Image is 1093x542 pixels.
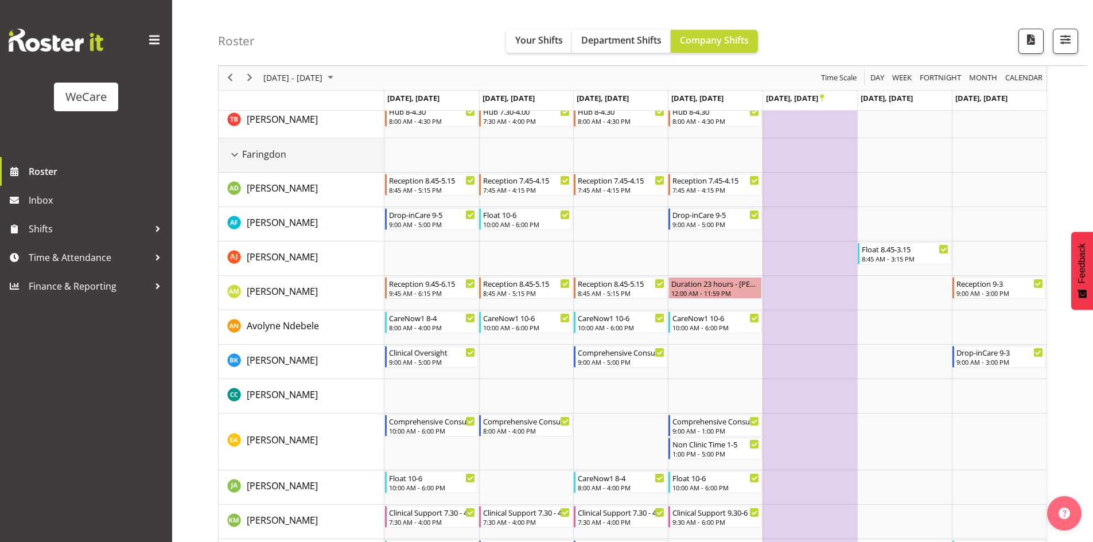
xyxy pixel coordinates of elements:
[671,278,759,289] div: Duration 23 hours - [PERSON_NAME]
[247,433,318,447] a: [PERSON_NAME]
[578,472,664,483] div: CareNow1 8-4
[483,506,570,518] div: Clinical Support 7.30 - 4
[506,30,572,53] button: Your Shifts
[578,278,664,289] div: Reception 8.45-5.15
[1018,29,1044,54] button: Download a PDF of the roster according to the set date range.
[219,310,384,345] td: Avolyne Ndebele resource
[671,288,759,298] div: 12:00 AM - 11:59 PM
[247,353,318,367] a: [PERSON_NAME]
[219,470,384,505] td: Jane Arps resource
[578,106,664,117] div: Hub 8-4.30
[219,173,384,207] td: Aleea Devenport resource
[578,174,664,186] div: Reception 7.45-4.15
[578,517,664,527] div: 7:30 AM - 4:00 PM
[574,346,667,368] div: Brian Ko"s event - Comprehensive Consult 9-5 Begin From Wednesday, November 12, 2025 at 9:00:00 A...
[956,278,1043,289] div: Reception 9-3
[1003,71,1045,85] button: Month
[578,312,664,323] div: CareNow1 10-6
[578,357,664,366] div: 9:00 AM - 5:00 PM
[967,71,999,85] button: Timeline Month
[574,506,667,528] div: Kishendri Moodley"s event - Clinical Support 7.30 - 4 Begin From Wednesday, November 12, 2025 at ...
[672,209,759,220] div: Drop-inCare 9-5
[578,323,664,332] div: 10:00 AM - 6:00 PM
[1053,29,1078,54] button: Filter Shifts
[766,93,824,103] span: [DATE], [DATE]
[389,415,476,427] div: Comprehensive Consult 10-6
[668,438,762,459] div: Ena Advincula"s event - Non Clinic Time 1-5 Begin From Thursday, November 13, 2025 at 1:00:00 PM ...
[29,220,149,237] span: Shifts
[483,426,570,435] div: 8:00 AM - 4:00 PM
[389,278,476,289] div: Reception 9.45-6.15
[577,93,629,103] span: [DATE], [DATE]
[385,174,479,196] div: Aleea Devenport"s event - Reception 8.45-5.15 Begin From Monday, November 10, 2025 at 8:45:00 AM ...
[247,181,318,195] a: [PERSON_NAME]
[385,506,479,528] div: Kishendri Moodley"s event - Clinical Support 7.30 - 4 Begin From Monday, November 10, 2025 at 7:3...
[65,88,107,106] div: WeCare
[483,93,535,103] span: [DATE], [DATE]
[861,93,913,103] span: [DATE], [DATE]
[223,71,238,85] button: Previous
[578,346,664,358] div: Comprehensive Consult 9-5
[385,346,479,368] div: Brian Ko"s event - Clinical Oversight Begin From Monday, November 10, 2025 at 9:00:00 AM GMT+13:0...
[515,34,563,46] span: Your Shifts
[672,185,759,194] div: 7:45 AM - 4:15 PM
[247,182,318,194] span: [PERSON_NAME]
[1077,243,1087,283] span: Feedback
[247,284,318,298] a: [PERSON_NAME]
[247,250,318,264] a: [PERSON_NAME]
[672,483,759,492] div: 10:00 AM - 6:00 PM
[672,472,759,483] div: Float 10-6
[483,106,570,117] div: Hub 7.30-4.00
[862,254,948,263] div: 8:45 AM - 3:15 PM
[389,174,476,186] div: Reception 8.45-5.15
[955,93,1008,103] span: [DATE], [DATE]
[218,34,255,48] h4: Roster
[247,354,318,366] span: [PERSON_NAME]
[578,116,664,126] div: 8:00 AM - 4:30 PM
[219,379,384,414] td: Charlotte Courtney resource
[672,415,759,427] div: Comprehensive Consult 9-1
[219,276,384,310] td: Antonia Mao resource
[1059,508,1070,519] img: help-xxl-2.png
[862,243,948,255] div: Float 8.45-3.15
[219,414,384,470] td: Ena Advincula resource
[668,415,762,436] div: Ena Advincula"s event - Comprehensive Consult 9-1 Begin From Thursday, November 13, 2025 at 9:00:...
[389,209,476,220] div: Drop-inCare 9-5
[668,277,762,299] div: Antonia Mao"s event - Duration 23 hours - Antonia Mao Begin From Thursday, November 13, 2025 at 1...
[259,66,340,90] div: November 10 - 16, 2025
[389,312,476,323] div: CareNow1 8-4
[385,208,479,230] div: Alex Ferguson"s event - Drop-inCare 9-5 Begin From Monday, November 10, 2025 at 9:00:00 AM GMT+13...
[479,415,573,436] div: Ena Advincula"s event - Comprehensive Consult 8-4 Begin From Tuesday, November 11, 2025 at 8:00:0...
[385,311,479,333] div: Avolyne Ndebele"s event - CareNow1 8-4 Begin From Monday, November 10, 2025 at 8:00:00 AM GMT+13:...
[385,471,479,493] div: Jane Arps"s event - Float 10-6 Begin From Monday, November 10, 2025 at 10:00:00 AM GMT+13:00 Ends...
[479,311,573,333] div: Avolyne Ndebele"s event - CareNow1 10-6 Begin From Tuesday, November 11, 2025 at 10:00:00 AM GMT+...
[219,138,384,173] td: Faringdon resource
[574,311,667,333] div: Avolyne Ndebele"s event - CareNow1 10-6 Begin From Wednesday, November 12, 2025 at 10:00:00 AM GM...
[483,116,570,126] div: 7:30 AM - 4:00 PM
[385,277,479,299] div: Antonia Mao"s event - Reception 9.45-6.15 Begin From Monday, November 10, 2025 at 9:45:00 AM GMT+...
[387,93,439,103] span: [DATE], [DATE]
[574,471,667,493] div: Jane Arps"s event - CareNow1 8-4 Begin From Wednesday, November 12, 2025 at 8:00:00 AM GMT+13:00 ...
[479,506,573,528] div: Kishendri Moodley"s event - Clinical Support 7.30 - 4 Begin From Tuesday, November 11, 2025 at 7:...
[672,426,759,435] div: 9:00 AM - 1:00 PM
[247,479,318,493] a: [PERSON_NAME]
[574,105,667,127] div: Tyla Boyd"s event - Hub 8-4.30 Begin From Wednesday, November 12, 2025 at 8:00:00 AM GMT+13:00 En...
[247,319,319,332] span: Avolyne Ndebele
[968,71,998,85] span: Month
[389,357,476,366] div: 9:00 AM - 5:00 PM
[578,483,664,492] div: 8:00 AM - 4:00 PM
[483,278,570,289] div: Reception 8.45-5.15
[385,105,479,127] div: Tyla Boyd"s event - Hub 8-4.30 Begin From Monday, November 10, 2025 at 8:00:00 AM GMT+13:00 Ends ...
[219,345,384,379] td: Brian Ko resource
[247,251,318,263] span: [PERSON_NAME]
[956,288,1043,298] div: 9:00 AM - 3:00 PM
[483,517,570,527] div: 7:30 AM - 4:00 PM
[242,147,286,161] span: Faringdon
[668,506,762,528] div: Kishendri Moodley"s event - Clinical Support 9.30-6 Begin From Thursday, November 13, 2025 at 9:3...
[918,71,963,85] button: Fortnight
[956,346,1043,358] div: Drop-inCare 9-3
[819,71,859,85] button: Time Scale
[247,514,318,527] span: [PERSON_NAME]
[483,220,570,229] div: 10:00 AM - 6:00 PM
[29,278,149,295] span: Finance & Reporting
